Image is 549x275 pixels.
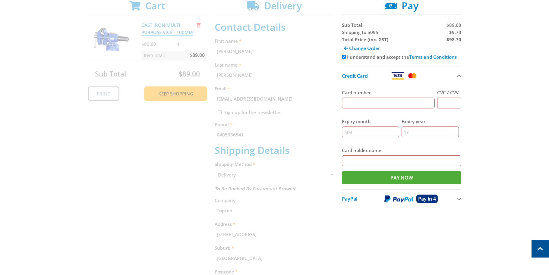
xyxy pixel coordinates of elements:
span: $9.70 [449,29,461,35]
label: I understand and accept the [347,54,457,60]
label: Expiry year [402,118,459,125]
img: Mastercard [407,72,418,80]
input: Please accept the terms and conditions. [342,55,346,59]
span: Change Order [349,45,380,51]
label: Card holder name [342,147,462,154]
label: CVC / CVV [437,89,461,96]
img: Visa [391,72,404,80]
img: PayPal [384,195,413,203]
button: Credit Card [342,67,462,84]
input: MM [342,127,399,137]
a: Change Order [342,43,382,53]
label: Card number [342,89,435,96]
strong: $98.70 [446,36,461,42]
span: PayPal [342,195,357,202]
input: YY [402,127,459,137]
label: Expiry month [342,118,399,125]
span: Shipping to 5095 [342,29,378,35]
span: $89.00 [446,22,461,28]
button: PayPal Pay in 4 [342,189,462,208]
input: Pay Now [342,171,462,184]
strong: Total Price (inc. GST) [342,36,388,42]
span: Credit Card [342,73,368,79]
a: Terms and Conditions [409,54,457,60]
span: Sub Total [342,22,362,28]
span: Pay in 4 [418,195,436,202]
